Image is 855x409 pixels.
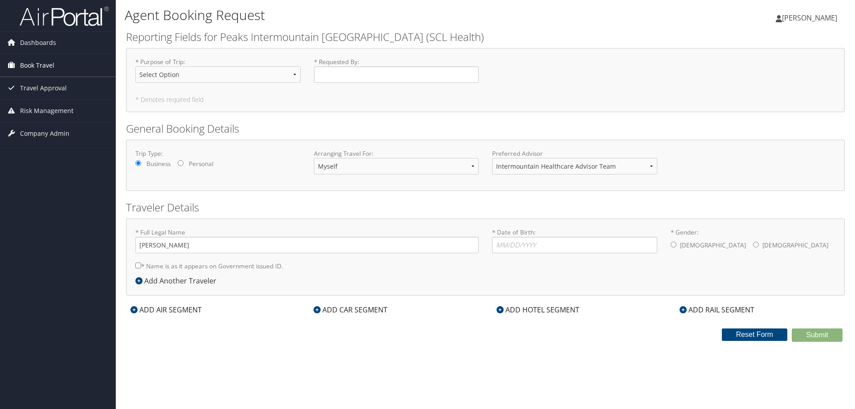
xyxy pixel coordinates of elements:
[135,228,479,253] label: * Full Legal Name
[20,54,54,77] span: Book Travel
[671,242,676,247] input: * Gender:[DEMOGRAPHIC_DATA][DEMOGRAPHIC_DATA]
[776,4,846,31] a: [PERSON_NAME]
[782,13,837,23] span: [PERSON_NAME]
[126,304,206,315] div: ADD AIR SEGMENT
[147,159,171,168] label: Business
[135,258,283,274] label: * Name is as it appears on Government issued ID.
[309,304,392,315] div: ADD CAR SEGMENT
[492,304,584,315] div: ADD HOTEL SEGMENT
[189,159,213,168] label: Personal
[135,66,301,83] select: * Purpose of Trip:
[314,149,479,158] label: Arranging Travel For:
[492,228,657,253] label: * Date of Birth:
[20,32,56,54] span: Dashboards
[135,57,301,90] label: * Purpose of Trip :
[126,29,845,45] h2: Reporting Fields for Peaks Intermountain [GEOGRAPHIC_DATA] (SCL Health)
[314,57,479,83] label: * Requested By :
[671,228,836,255] label: * Gender:
[20,77,67,99] span: Travel Approval
[675,304,759,315] div: ADD RAIL SEGMENT
[792,328,843,342] button: Submit
[135,149,301,158] label: Trip Type:
[722,328,788,341] button: Reset Form
[135,97,835,103] h5: * Denotes required field
[20,122,69,145] span: Company Admin
[492,149,657,158] label: Preferred Advisor
[135,275,221,286] div: Add Another Traveler
[20,100,73,122] span: Risk Management
[314,66,479,83] input: * Requested By:
[125,6,606,24] h1: Agent Booking Request
[492,237,657,253] input: * Date of Birth:
[135,237,479,253] input: * Full Legal Name
[20,6,109,27] img: airportal-logo.png
[126,121,845,136] h2: General Booking Details
[753,242,759,247] input: * Gender:[DEMOGRAPHIC_DATA][DEMOGRAPHIC_DATA]
[126,200,845,215] h2: Traveler Details
[135,263,141,268] input: * Name is as it appears on Government issued ID.
[680,237,746,254] label: [DEMOGRAPHIC_DATA]
[762,237,828,254] label: [DEMOGRAPHIC_DATA]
